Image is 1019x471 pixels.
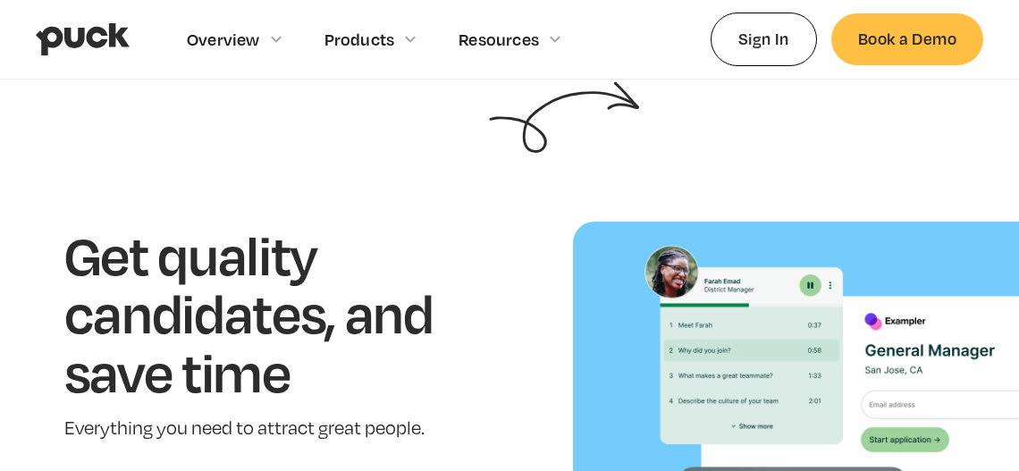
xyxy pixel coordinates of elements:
a: Sign In [711,13,817,65]
h1: Get quality candidates, and save time [64,225,489,401]
div: Resources [459,29,539,49]
p: Everything you need to attract great people. [64,416,489,442]
div: Overview [187,29,260,49]
a: Book a Demo [831,13,983,64]
div: Products [324,29,395,49]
